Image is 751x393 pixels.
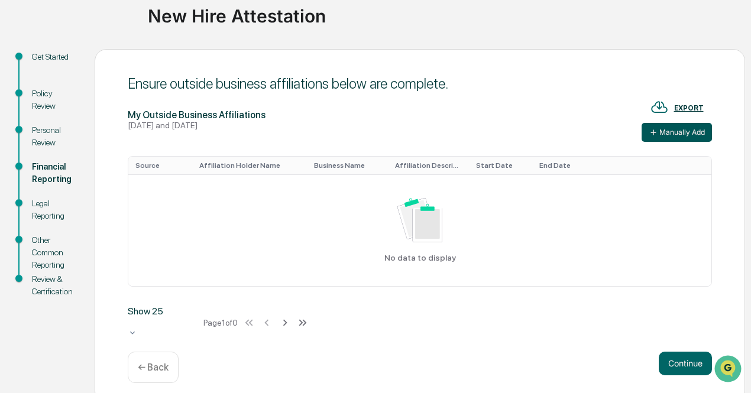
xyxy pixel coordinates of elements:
[201,94,215,108] button: Start new chat
[98,149,147,161] span: Attestations
[128,75,712,92] div: Ensure outside business affiliations below are complete.
[128,121,266,130] div: [DATE] and [DATE]
[7,167,79,188] a: 🔎Data Lookup
[40,90,194,102] div: Start new chat
[12,150,21,160] div: 🖐️
[469,157,533,174] th: Start Date
[31,54,195,66] input: Clear
[32,234,76,271] div: Other Common Reporting
[12,90,33,112] img: 1746055101610-c473b297-6a78-478c-a979-82029cc54cd1
[307,157,388,174] th: Business Name
[192,157,307,174] th: Affiliation Holder Name
[81,144,151,165] a: 🗄️Attestations
[83,200,143,209] a: Powered byPylon
[118,200,143,209] span: Pylon
[32,87,76,112] div: Policy Review
[128,157,192,174] th: Source
[24,171,75,183] span: Data Lookup
[642,123,712,142] button: Manually Add
[138,362,169,373] p: ← Back
[713,354,745,386] iframe: Open customer support
[32,51,76,63] div: Get Started
[86,150,95,160] div: 🗄️
[650,98,668,116] img: EXPORT
[384,253,456,262] p: No data to display
[24,149,76,161] span: Preclearance
[32,273,76,298] div: Review & Certification
[40,102,150,112] div: We're available if you need us!
[388,157,469,174] th: Affiliation Description
[32,161,76,186] div: Financial Reporting
[203,318,238,327] div: Page 1 of 0
[32,197,76,222] div: Legal Reporting
[128,306,199,317] div: Show 25
[659,352,712,375] button: Continue
[12,173,21,182] div: 🔎
[12,25,215,44] p: How can we help?
[674,104,704,112] div: EXPORT
[532,157,596,174] th: End Date
[128,109,266,121] div: My Outside Business Affiliations
[32,124,76,149] div: Personal Review
[7,144,81,165] a: 🖐️Preclearance
[397,198,443,242] img: No data available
